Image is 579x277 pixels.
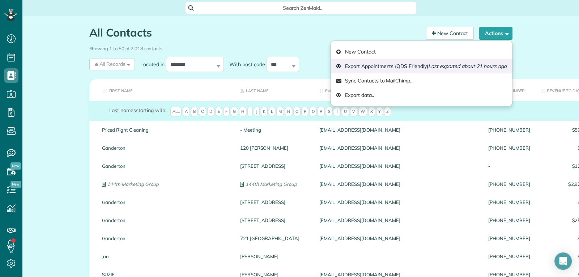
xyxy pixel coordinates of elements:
span: All [170,107,182,117]
a: Priced Right Cleaning [102,127,229,132]
a: Ganderton [102,200,229,205]
div: Open Intercom Messenger [554,252,572,270]
a: New Contact [426,27,474,40]
a: 721 [GEOGRAPHIC_DATA] [240,236,308,241]
span: I [247,107,253,117]
a: [STREET_ADDRESS] [240,218,308,223]
em: 144th Marketing Group [246,181,297,187]
em: Last exported about 21 hours ago [428,63,507,69]
span: C [199,107,206,117]
th: Email: activate to sort column ascending [314,79,483,101]
th: First Name: activate to sort column ascending [89,79,235,101]
span: S [326,107,333,117]
span: K [261,107,268,117]
span: A [183,107,190,117]
label: With post code [224,61,267,68]
span: B [191,107,198,117]
th: Last Name: activate to sort column descending [235,79,314,101]
span: V [350,107,357,117]
span: D [207,107,214,117]
div: [EMAIL_ADDRESS][DOMAIN_NAME] [314,157,483,175]
a: [STREET_ADDRESS] [240,200,308,205]
a: Ganderton [102,163,229,169]
h1: All Contacts [89,27,421,39]
div: [PHONE_NUMBER] [483,175,536,193]
div: [PHONE_NUMBER] [483,193,536,211]
span: U [342,107,349,117]
a: Ganderton [102,145,229,150]
span: Last names [109,107,136,114]
div: [PHONE_NUMBER] [483,247,536,265]
div: [EMAIL_ADDRESS][DOMAIN_NAME] [314,121,483,139]
span: T [334,107,341,117]
a: Ganderton [102,218,229,223]
span: H [239,107,246,117]
div: [EMAIL_ADDRESS][DOMAIN_NAME] [314,175,483,193]
a: 144th Marketing Group [102,182,229,187]
span: All Records [94,60,126,68]
button: Actions [479,27,512,40]
div: [EMAIL_ADDRESS][DOMAIN_NAME] [314,139,483,157]
a: Export data.. [331,88,512,102]
div: Showing 1 to 50 of 2,018 contacts [89,42,512,52]
a: Jan [102,254,229,259]
div: [EMAIL_ADDRESS][DOMAIN_NAME] [314,193,483,211]
span: P [301,107,308,117]
span: Y [376,107,383,117]
span: New [10,162,21,170]
a: 120 [PERSON_NAME] [240,145,308,150]
span: Q [309,107,316,117]
a: Sync Contacts to MailChimp.. [331,73,512,88]
span: Z [384,107,391,117]
div: [EMAIL_ADDRESS][DOMAIN_NAME] [314,211,483,229]
span: J [254,107,260,117]
span: O [293,107,301,117]
a: 144th Marketing Group [240,182,308,187]
a: [STREET_ADDRESS] [240,163,308,169]
a: Export Appointments (QDS Friendly)Last exported about 21 hours ago [331,59,512,73]
span: New [10,181,21,188]
span: F [223,107,230,117]
div: [PHONE_NUMBER] [483,229,536,247]
label: Located in [135,61,166,68]
div: [PHONE_NUMBER] [483,211,536,229]
a: New Contact [331,44,512,59]
em: 144th Marketing Group [107,181,158,187]
a: [PERSON_NAME] [240,254,308,259]
span: X [368,107,375,117]
span: W [358,107,367,117]
span: L [269,107,275,117]
label: starting with: [109,107,166,114]
span: E [216,107,222,117]
span: N [285,107,292,117]
div: - [483,157,536,175]
div: [EMAIL_ADDRESS][DOMAIN_NAME] [314,229,483,247]
a: Ganderton [102,236,229,241]
span: G [231,107,238,117]
span: R [318,107,325,117]
a: [PERSON_NAME] [240,272,308,277]
span: M [276,107,284,117]
a: - Meeting [240,127,308,132]
div: [PHONE_NUMBER] [483,139,536,157]
a: SUZIE [102,272,229,277]
div: [PHONE_NUMBER] [483,121,536,139]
